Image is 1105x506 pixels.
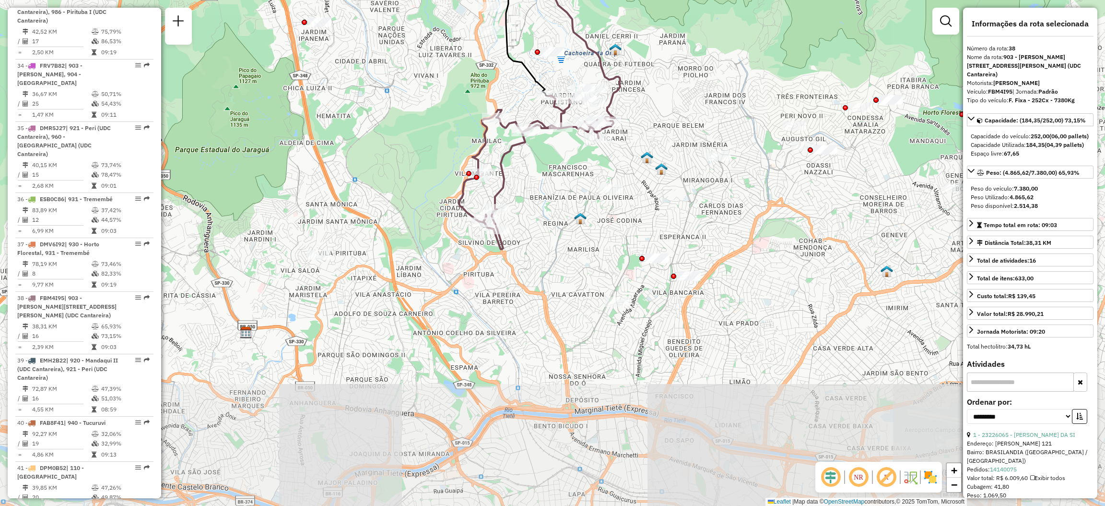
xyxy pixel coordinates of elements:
td: = [17,280,22,289]
i: Distância Total [23,29,28,35]
strong: 67,65 [1004,150,1019,157]
span: ESB0C86 [40,195,64,203]
em: Opções [135,295,141,301]
img: CDD São Paulo [240,326,252,339]
strong: 34,73 hL [1008,343,1031,350]
td: 15 [32,170,91,180]
span: Tempo total em rota: 09:03 [984,221,1057,229]
td: 42,52 KM [32,27,91,36]
td: 4,86 KM [32,450,91,459]
td: 39,85 KM [32,483,91,493]
em: Opções [135,196,141,202]
i: % de utilização da cubagem [92,441,99,446]
em: Opções [135,465,141,470]
div: Total de itens: [977,274,1034,283]
i: Total de Atividades [23,396,28,401]
td: = [17,110,22,120]
div: Atividade não roteirizada - DAYANE P OLIVEIRA [645,253,669,263]
a: 14140075 [990,466,1017,473]
span: | 903 - [PERSON_NAME], 904 - [GEOGRAPHIC_DATA] [17,62,82,86]
div: Atividade não roteirizada - IVANA SILVA DOS SANT [481,25,505,35]
div: Jornada Motorista: 09:20 [977,327,1045,336]
span: | 930 - Horto Florestal, 931 - Tremembé [17,241,99,256]
em: Opções [135,62,141,68]
td: 8 [32,269,91,278]
i: Distância Total [23,485,28,491]
div: Atividade não roteirizada - SEVERINO PEREIRA DE [848,103,872,112]
span: | 940 - Tucuruvi [64,419,106,426]
span: | 110 - [GEOGRAPHIC_DATA] [17,464,84,480]
span: FAB8F41 [40,419,64,426]
td: 51,03% [101,394,149,403]
strong: F. Fixa - 252Cx - 7380Kg [1009,96,1075,104]
strong: 252,00 [1031,133,1049,140]
i: Total de Atividades [23,441,28,446]
span: | 931 - Tremembé [64,195,113,203]
span: Exibir todos [1030,474,1065,482]
td: = [17,181,22,191]
td: 1,47 KM [32,110,91,120]
div: Atividade não roteirizada - GILMAR DA SILVEIRA [879,95,903,105]
div: Atividade não roteirizada - DANIEL ALVES DE SOUZ [941,183,965,193]
td: = [17,450,22,459]
i: % de utilização do peso [92,162,99,168]
td: 9,77 KM [32,280,91,289]
td: 50,71% [101,89,149,99]
div: Atividade não roteirizada - JOSE JANUARIO FEITOZ [582,97,606,107]
i: Total de Atividades [23,217,28,223]
img: Exibir/Ocultar setores [923,470,938,485]
em: Rota exportada [144,420,150,425]
i: Tempo total em rota [92,228,96,234]
strong: 184,35 [1026,141,1045,148]
td: 78,19 KM [32,259,91,269]
div: Atividade não roteirizada - DANIEL ALVES DE SOUZ [813,145,837,155]
div: Atividade não roteirizada - GEB BAR E LANCHONETE [605,297,629,307]
i: Tempo total em rota [92,452,96,458]
div: Espaço livre: [971,149,1090,158]
td: 17 [32,36,91,46]
i: % de utilização da cubagem [92,333,99,339]
span: DPM0B52 [40,464,66,471]
td: / [17,170,22,180]
div: Capacidade do veículo: [971,132,1090,141]
div: Valor total: R$ 6.009,60 [967,474,1093,482]
td: 36,67 KM [32,89,91,99]
i: % de utilização da cubagem [92,271,99,277]
td: 09:19 [101,48,149,57]
i: Tempo total em rota [92,183,96,189]
div: Capacidade: (184,35/252,00) 73,15% [967,128,1093,162]
span: 35 - [17,124,111,157]
em: Rota exportada [144,125,150,131]
span: FRV7B82 [40,62,65,69]
div: Atividade não roteirizada - EDMUNDO ALVES SILVA [584,84,608,93]
td: 32,06% [101,429,149,439]
span: 36 - [17,195,113,203]
span: 39 - [17,357,118,381]
div: Atividade não roteirizada - JOSÉ G DE OLIVEIRA [478,2,502,12]
i: % de utilização da cubagem [92,38,99,44]
a: Exibir filtros [936,12,955,31]
i: % de utilização do peso [92,91,99,97]
span: EMH2B22 [40,357,66,364]
div: Pedidos: [967,465,1093,474]
td: / [17,331,22,341]
div: Bairro: BRASILANDIA ([GEOGRAPHIC_DATA] / [GEOGRAPHIC_DATA]) [967,448,1093,465]
a: Tempo total em rota: 09:03 [967,218,1093,231]
span: Ocultar NR [847,466,870,489]
a: Peso: (4.865,62/7.380,00) 65,93% [967,166,1093,179]
span: Capacidade: (184,35/252,00) 73,15% [985,117,1086,124]
i: % de utilização do peso [92,485,99,491]
i: % de utilização do peso [92,29,99,35]
td: 4,55 KM [32,405,91,414]
td: 16 [32,394,91,403]
button: Ordem crescente [1072,409,1087,424]
td: 20 [32,493,91,502]
td: / [17,394,22,403]
td: 86,53% [101,36,149,46]
div: Atividade não roteirizada - JOAO SERGIO DA SILVA [541,47,564,57]
i: % de utilização da cubagem [92,217,99,223]
td: 09:19 [101,280,149,289]
td: 92,27 KM [32,429,91,439]
i: Distância Total [23,324,28,329]
td: 44,57% [101,215,149,225]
